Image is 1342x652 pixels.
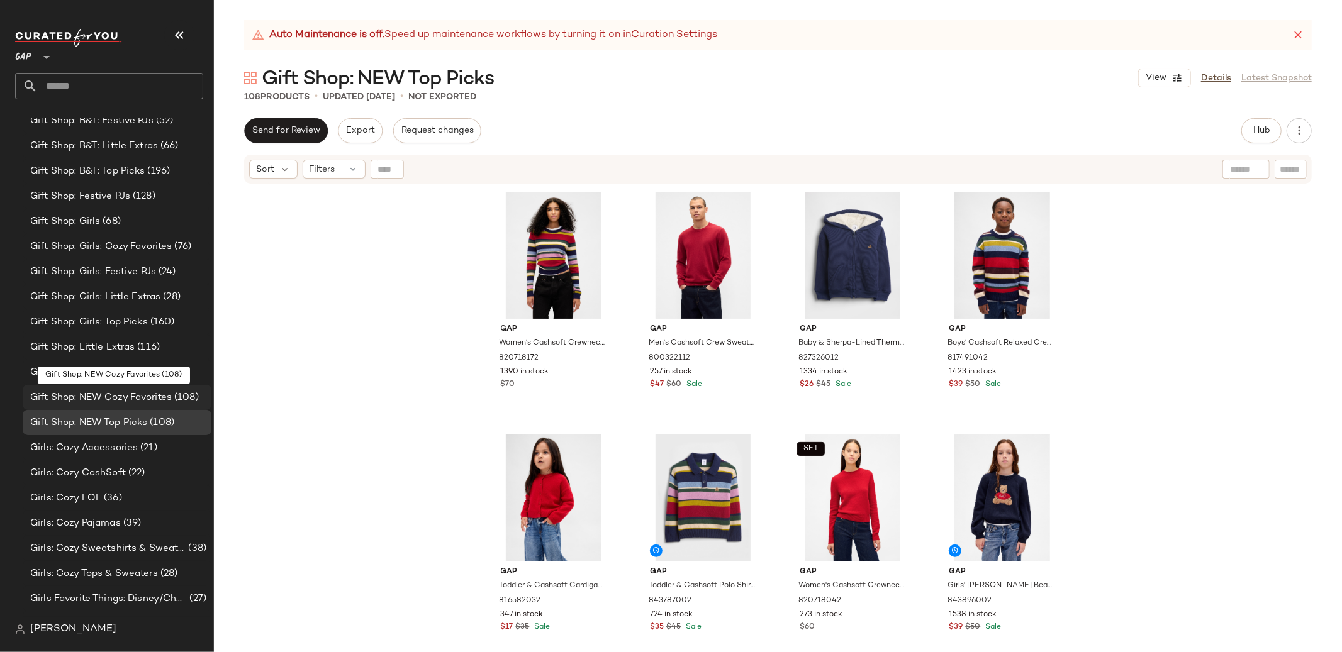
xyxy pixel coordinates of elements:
p: updated [DATE] [323,91,395,104]
span: Gap [800,566,906,578]
span: $35 [650,622,664,633]
span: Hub [1253,126,1270,136]
span: Gap [800,324,906,335]
a: Details [1201,72,1231,85]
img: svg%3e [244,72,257,84]
span: $35 [516,622,530,633]
img: cn60768615.jpg [939,434,1065,561]
img: cn60768749.jpg [640,434,766,561]
span: Toddler & Cashsoft Cardigan by Gap Modern Red Size 5 YRS [500,580,606,592]
span: (28) [160,290,181,304]
span: (196) [145,164,171,179]
span: Girls Favorite Things: Disney/Characters [30,592,187,606]
img: cn60671272.jpg [939,192,1065,319]
button: SET [797,442,825,456]
span: 347 in stock [501,609,544,621]
span: Baby & Sherpa-Lined Thermal Zip Hoodie by Gap New Navy Size 6-12 M [798,338,905,349]
button: Request changes [393,118,481,143]
span: (66) [158,139,179,153]
span: • [400,89,403,104]
span: Girls' [PERSON_NAME] Bear Logo Sweater by Gap Navy Uniform Size XL (12) [948,580,1054,592]
span: GAP [15,43,31,65]
span: (36) [101,491,122,506]
span: 843896002 [948,595,992,607]
span: $45 [816,379,830,390]
span: 800322112 [649,353,690,364]
span: Gap [650,324,756,335]
span: $47 [650,379,664,390]
img: cn60441620.jpg [790,434,916,561]
span: Gift Shop: NEW Top Picks [30,416,147,430]
img: cn60390973.jpg [640,192,766,319]
span: 1334 in stock [800,367,847,378]
span: 1423 in stock [949,367,997,378]
span: Girls: Cozy Accessories [30,441,138,455]
span: Women's Cashsoft Crewneck Sweater by Gap Modern Red Petite Size M [798,580,905,592]
span: Gift Shop: Girls: Little Extras [30,290,160,304]
span: $45 [666,622,681,633]
a: Curation Settings [631,28,717,43]
button: Hub [1241,118,1282,143]
span: (76) [172,240,192,254]
span: Gift Shop: B&T: Festive PJs [30,114,154,128]
span: 820718172 [500,353,539,364]
span: SET [803,445,819,453]
span: 257 in stock [650,367,692,378]
span: 1390 in stock [501,367,549,378]
span: Sort [256,163,274,176]
span: Gift Shop: Girls [30,214,100,229]
span: 843787002 [649,595,691,607]
span: (108) [147,416,174,430]
span: (116) [135,340,160,355]
span: 820718042 [798,595,841,607]
span: (21) [138,441,157,455]
span: 108 [244,92,260,102]
button: Export [338,118,383,143]
span: (24) [156,265,176,279]
span: (38) [186,541,206,556]
span: Girls: Cozy EOF [30,491,101,506]
span: $60 [800,622,815,633]
span: 273 in stock [800,609,842,621]
span: $17 [501,622,513,633]
span: Gift Shop: Girls: Festive PJs [30,265,156,279]
span: Gap [501,324,607,335]
p: Not Exported [408,91,476,104]
span: (22) [126,466,145,480]
span: [PERSON_NAME] [30,622,116,637]
span: (68) [100,214,121,229]
span: Gap [949,566,1055,578]
span: Sale [684,380,702,389]
span: Gift Shop: NEW Top Picks [262,67,494,92]
img: svg%3e [15,624,25,634]
span: $50 [965,622,980,633]
span: Girls: Cozy CashSoft [30,466,126,480]
span: $60 [666,379,681,390]
span: Gap [650,566,756,578]
span: 816582032 [500,595,541,607]
button: View [1138,69,1191,87]
span: $50 [965,379,980,390]
span: Gift Shop: B&T: Little Extras [30,139,158,153]
strong: Auto Maintenance is off. [269,28,384,43]
span: Gift Shop: B&T: Top Picks [30,164,145,179]
span: • [315,89,318,104]
span: Gap [949,324,1055,335]
span: Women's Cashsoft Crewneck Sweater by Gap Multi Color Happy Stripe Size XXS [500,338,606,349]
span: (27) [187,592,206,606]
span: $26 [800,379,814,390]
span: Sale [983,380,1001,389]
img: cfy_white_logo.C9jOOHJF.svg [15,29,122,47]
span: Men's Cashsoft Crew Sweater by Gap Sled Size M [649,338,755,349]
span: Gift Shop: Luxe Gifts [30,365,126,380]
span: Sale [532,623,551,631]
span: $70 [501,379,515,390]
span: (80) [126,365,148,380]
span: $39 [949,379,963,390]
span: Gift Shop: Girls: Cozy Favorites [30,240,172,254]
span: (24) [186,617,206,631]
img: cn60617205.jpg [491,434,617,561]
span: Sale [833,380,851,389]
span: Girls: Cozy Tops & Sweaters [30,566,158,581]
span: Sale [983,623,1001,631]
